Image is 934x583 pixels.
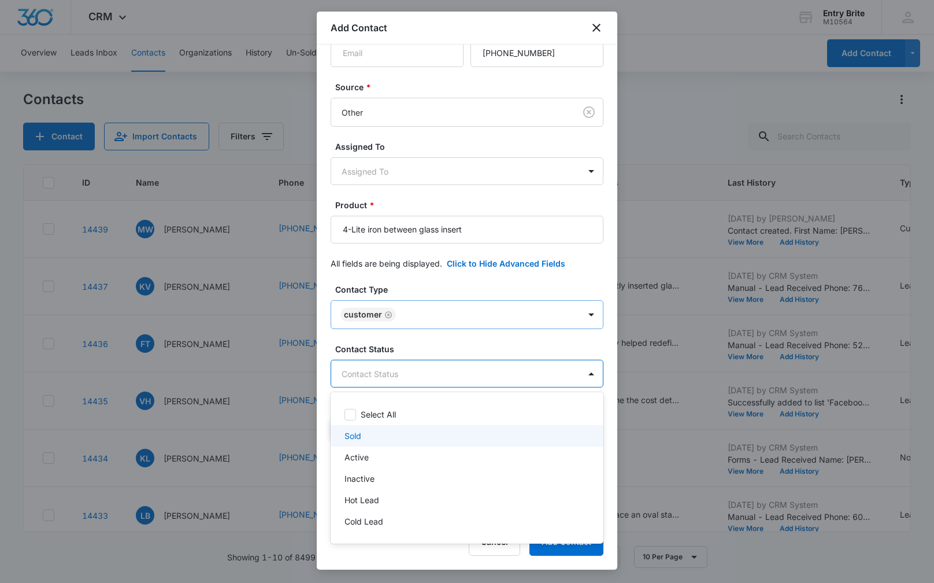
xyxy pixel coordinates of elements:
[344,473,375,485] p: Inactive
[344,494,379,506] p: Hot Lead
[344,430,361,442] p: Sold
[344,451,369,463] p: Active
[344,515,383,527] p: Cold Lead
[361,408,396,420] p: Select All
